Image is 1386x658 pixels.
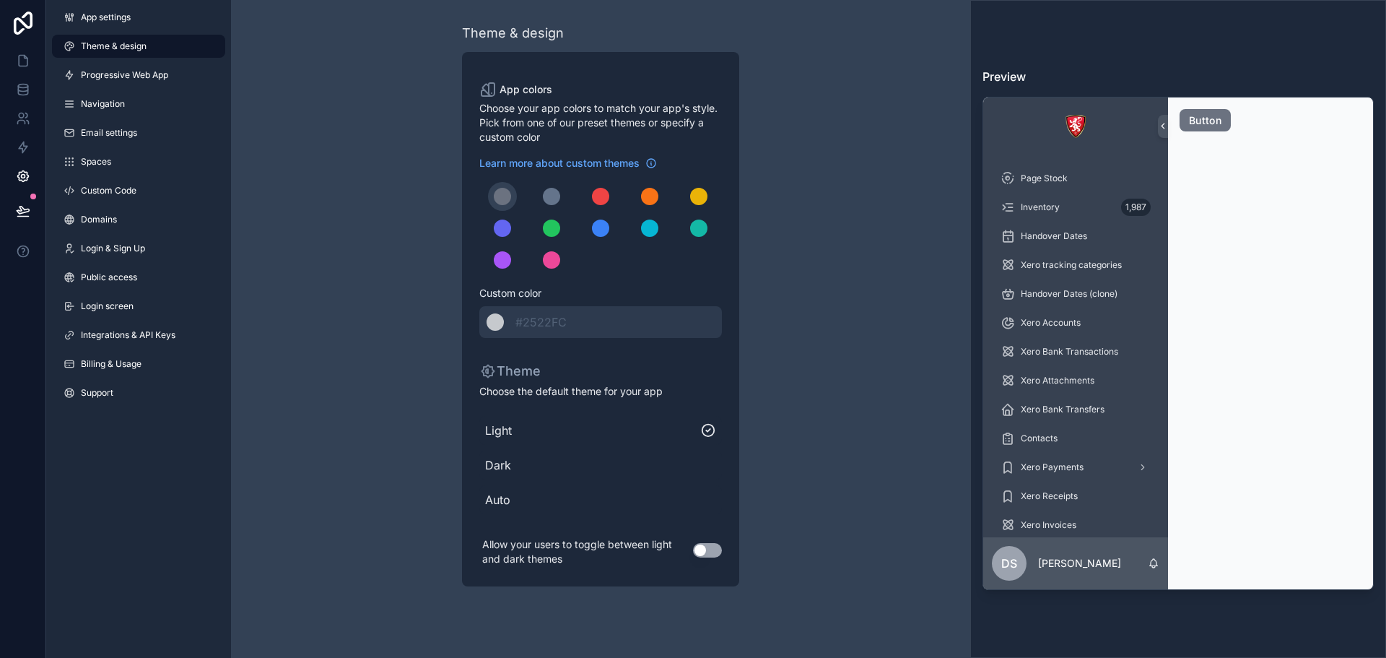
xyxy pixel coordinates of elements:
[992,252,1159,278] a: Xero tracking categories
[1021,346,1118,358] span: Xero Bank Transactions
[462,23,564,43] div: Theme & design
[52,92,225,116] a: Navigation
[52,208,225,231] a: Domains
[982,68,1374,85] h3: Preview
[1180,109,1231,132] button: Button
[479,361,541,381] p: Theme
[1021,519,1076,531] span: Xero Invoices
[983,155,1168,537] div: scrollable content
[52,35,225,58] a: Theme & design
[992,165,1159,191] a: Page Stock
[992,454,1159,480] a: Xero Payments
[81,243,145,254] span: Login & Sign Up
[52,266,225,289] a: Public access
[52,352,225,376] a: Billing & Usage
[992,223,1159,249] a: Handover Dates
[479,156,640,170] span: Learn more about custom themes
[81,69,168,81] span: Progressive Web App
[479,534,693,569] p: Allow your users to toggle between light and dark themes
[992,425,1159,451] a: Contacts
[1001,555,1017,572] span: DS
[485,456,716,474] span: Dark
[1064,115,1087,138] img: App logo
[52,6,225,29] a: App settings
[479,156,657,170] a: Learn more about custom themes
[992,310,1159,336] a: Xero Accounts
[81,272,137,283] span: Public access
[1021,202,1060,213] span: Inventory
[479,286,710,300] span: Custom color
[81,214,117,225] span: Domains
[500,82,552,97] span: App colors
[992,397,1159,423] a: Xero Bank Transfers
[1021,433,1058,444] span: Contacts
[1021,317,1081,329] span: Xero Accounts
[992,194,1159,220] a: Inventory1,987
[52,179,225,202] a: Custom Code
[52,237,225,260] a: Login & Sign Up
[52,381,225,404] a: Support
[1021,375,1094,386] span: Xero Attachments
[81,387,113,399] span: Support
[1038,556,1121,571] p: [PERSON_NAME]
[81,98,125,110] span: Navigation
[485,491,716,508] span: Auto
[52,121,225,144] a: Email settings
[1021,230,1087,242] span: Handover Dates
[81,12,131,23] span: App settings
[52,324,225,347] a: Integrations & API Keys
[1021,259,1122,271] span: Xero tracking categories
[992,339,1159,365] a: Xero Bank Transactions
[479,384,722,399] span: Choose the default theme for your app
[992,512,1159,538] a: Xero Invoices
[1021,173,1068,184] span: Page Stock
[81,156,111,168] span: Spaces
[81,329,175,341] span: Integrations & API Keys
[485,422,700,439] span: Light
[81,185,136,196] span: Custom Code
[52,150,225,173] a: Spaces
[81,127,137,139] span: Email settings
[1021,462,1084,473] span: Xero Payments
[1021,404,1104,415] span: Xero Bank Transfers
[52,64,225,87] a: Progressive Web App
[81,40,147,52] span: Theme & design
[81,300,134,312] span: Login screen
[992,483,1159,509] a: Xero Receipts
[479,101,722,144] span: Choose your app colors to match your app's style. Pick from one of our preset themes or specify a...
[992,281,1159,307] a: Handover Dates (clone)
[515,315,567,329] span: #2522FC
[1121,199,1151,216] div: 1,987
[1021,288,1117,300] span: Handover Dates (clone)
[52,295,225,318] a: Login screen
[1021,490,1078,502] span: Xero Receipts
[992,368,1159,394] a: Xero Attachments
[81,358,141,370] span: Billing & Usage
